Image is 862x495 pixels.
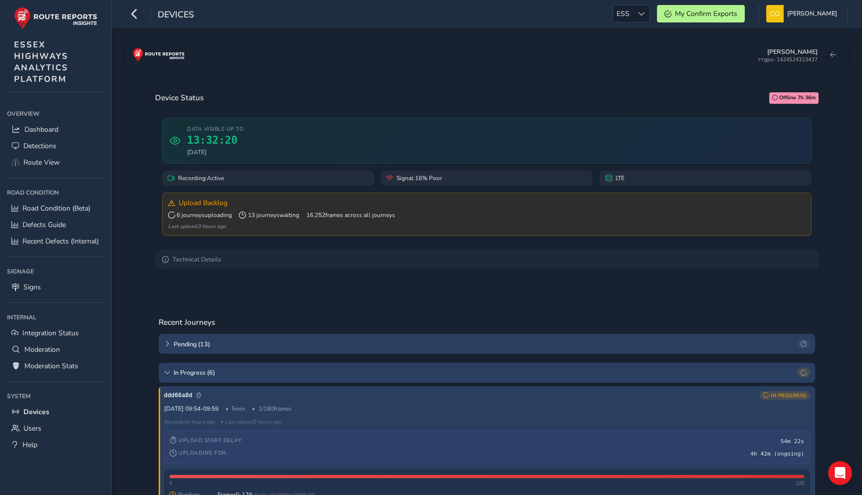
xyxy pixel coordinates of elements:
span: Recent Defects (Internal) [22,237,99,246]
div: Overview [7,106,104,121]
span: Upload Backlog [179,198,227,208]
span: • Last upload 3 hours ago [220,418,282,426]
summary: Technical Details [155,250,819,269]
span: Devices [158,8,194,22]
a: Route View [7,154,104,171]
span: Data visible up to [187,125,243,133]
div: Last upload: 3 hours ago [168,223,806,230]
a: Road Condition (Beta) [7,200,104,217]
span: 13 journeys waiting [239,211,299,219]
span: Offline 7h 36m [779,94,816,102]
span: Signal: 16% Poor [397,174,442,182]
span: Click to copy journey ID [164,392,202,399]
span: 6 journeys uploading [168,211,232,219]
span: My Confirm Exports [675,9,737,18]
span: Signs [23,282,41,292]
h3: Device Status [155,93,204,102]
span: Help [22,440,37,450]
a: Moderation [7,341,104,358]
a: Dashboard [7,121,104,138]
button: Back to device list [825,47,841,62]
span: Devices [23,407,49,417]
span: 13:32:20 [187,134,243,146]
a: Integration Status [7,325,104,341]
div: [PERSON_NAME] [767,47,818,56]
span: Integration Status [22,328,79,338]
span: Detections [23,141,56,151]
a: Help [7,437,104,453]
span: Uploading for: [170,449,227,457]
span: Moderation [24,345,60,354]
a: Recent Defects (Internal) [7,233,104,249]
span: 16,252 frames across all journeys [306,211,395,219]
span: Dashboard [24,125,58,134]
span: Road Condition (Beta) [22,204,90,213]
span: 1 / 180 frames [252,405,292,413]
a: Moderation Stats [7,358,104,374]
span: [PERSON_NAME] [787,5,837,22]
div: Missing frames 0-179 (180 frames) [170,475,804,478]
div: Internal [7,310,104,325]
h3: Recent Journeys [159,318,215,327]
span: [DATE] 09:54 - 09:59 [164,405,218,413]
span: Pending ( 13 ) [174,340,794,348]
a: Detections [7,138,104,154]
img: rr logo [133,48,185,62]
span: 54m 22s [781,438,804,445]
a: Defects Guide [7,217,104,233]
div: Open Intercom Messenger [828,461,852,485]
button: My Confirm Exports [657,5,745,22]
img: rr logo [14,7,97,29]
span: [DATE] [187,148,243,156]
a: Devices [7,404,104,420]
a: Signs [7,279,104,295]
span: Users [23,424,41,433]
span: 4h 42m (ongoing) [750,451,804,457]
span: ESSEX HIGHWAYS ANALYTICS PLATFORM [14,39,68,85]
div: Signage [7,264,104,279]
span: Defects Guide [22,220,66,230]
span: Upload Start Delay: [170,437,242,444]
div: rrgpu-1424524313437 [758,56,818,62]
span: 180 [796,481,805,486]
span: LTE [616,174,625,182]
span: Recorded 4 hours ago [164,418,215,426]
span: In Progress ( 6 ) [174,368,794,377]
span: Route View [23,158,60,167]
div: System [7,389,104,404]
span: 5 min [225,405,245,413]
a: Users [7,420,104,437]
span: IN PROGRESS [771,392,807,399]
button: [PERSON_NAME] [766,5,841,22]
span: Recording: Active [178,174,224,182]
span: ESS [613,5,633,22]
img: diamond-layout [766,5,784,22]
span: Moderation Stats [24,361,78,371]
div: Road Condition [7,185,104,200]
span: 0 [169,481,172,486]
